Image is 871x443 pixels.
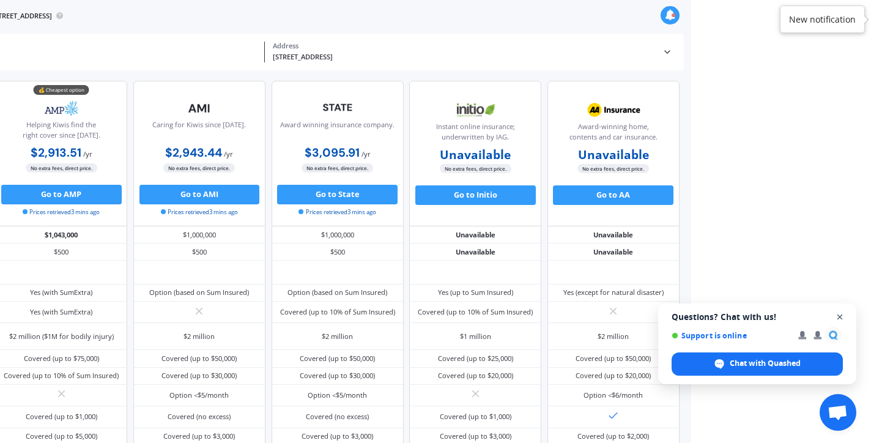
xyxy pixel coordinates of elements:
a: Open chat [820,394,856,431]
div: Covered (up to $1,000) [26,412,97,422]
span: Chat with Quashed [730,358,801,369]
div: Covered (up to $3,000) [163,431,235,441]
b: $2,943.44 [165,145,222,160]
button: Go to AMP [1,185,122,204]
div: Covered (up to $20,000) [576,371,651,381]
div: Covered (up to $5,000) [26,431,97,441]
span: Chat with Quashed [672,352,843,376]
div: Option <$6/month [584,390,643,400]
img: State-text-1.webp [305,96,370,119]
div: Yes (with SumExtra) [30,288,92,297]
span: No extra fees, direct price. [163,163,235,173]
div: Option (based on Sum Insured) [287,288,387,297]
img: AMI-text-1.webp [167,96,232,121]
b: Unavailable [578,150,649,160]
div: 💰 Cheapest option [34,85,89,95]
span: No extra fees, direct price. [26,163,97,173]
img: Initio.webp [443,98,508,122]
div: Yes (with SumExtra) [30,307,92,317]
b: $3,095.91 [305,145,360,160]
div: Covered (up to $75,000) [24,354,99,363]
div: Unavailable [547,226,680,244]
span: Prices retrieved 3 mins ago [298,208,376,217]
span: No extra fees, direct price. [577,164,649,173]
div: $500 [133,244,265,261]
button: Go to State [277,185,398,204]
div: Yes (up to Sum Insured) [438,288,513,297]
div: $1,000,000 [133,226,265,244]
div: New notification [789,13,856,26]
div: Covered (no excess) [306,412,369,422]
div: Covered (up to 10% of Sum Insured) [4,371,119,381]
div: Unavailable [409,226,541,244]
div: $500 [272,244,404,261]
button: Go to AMI [139,185,260,204]
div: Covered (up to 10% of Sum Insured) [418,307,533,317]
div: Covered (up to $25,000) [438,354,513,363]
div: Covered (up to $3,000) [440,431,511,441]
div: $2 million [183,332,215,341]
div: $1,000,000 [272,226,404,244]
div: Award-winning home, contents and car insurance. [556,122,671,146]
div: Helping Kiwis find the right cover since [DATE]. [4,120,119,144]
b: $2,913.51 [31,145,81,160]
div: Unavailable [547,244,680,261]
div: [STREET_ADDRESS] [273,52,654,62]
span: Prices retrieved 3 mins ago [23,208,100,217]
div: Option <$5/month [169,390,229,400]
div: $1 million [460,332,491,341]
span: No extra fees, direct price. [302,163,373,173]
div: $2 million [322,332,353,341]
div: Covered (up to $30,000) [300,371,375,381]
div: Yes (except for natural disaster) [563,288,664,297]
div: Covered (up to $2,000) [577,431,649,441]
div: Caring for Kiwis since [DATE]. [152,120,246,144]
span: / yr [224,149,233,158]
button: Go to AA [553,185,673,205]
div: Covered (up to $20,000) [438,371,513,381]
div: Unavailable [409,244,541,261]
span: Support is online [672,331,790,340]
div: $2 million [598,332,629,341]
div: Covered (up to $30,000) [161,371,237,381]
span: Prices retrieved 3 mins ago [161,208,238,217]
div: Covered (up to $50,000) [300,354,375,363]
div: Covered (up to $50,000) [161,354,237,363]
span: / yr [361,149,371,158]
div: Address [273,42,654,50]
img: AMP.webp [29,96,94,121]
button: Go to Initio [415,185,536,205]
div: Covered (up to $1,000) [440,412,511,422]
div: Covered (up to $3,000) [302,431,373,441]
div: Covered (up to 10% of Sum Insured) [280,307,395,317]
img: AA.webp [581,98,646,122]
div: $2 million ($1M for bodily injury) [9,332,114,341]
div: Covered (no excess) [168,412,231,422]
div: Covered (up to $50,000) [576,354,651,363]
div: Option (based on Sum Insured) [149,288,249,297]
div: Instant online insurance; underwritten by IAG. [418,122,533,146]
div: Award winning insurance company. [280,120,395,144]
span: No extra fees, direct price. [440,164,511,173]
div: Option <$5/month [308,390,367,400]
span: Questions? Chat with us! [672,312,843,322]
b: Unavailable [440,150,511,160]
span: / yr [83,149,92,158]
